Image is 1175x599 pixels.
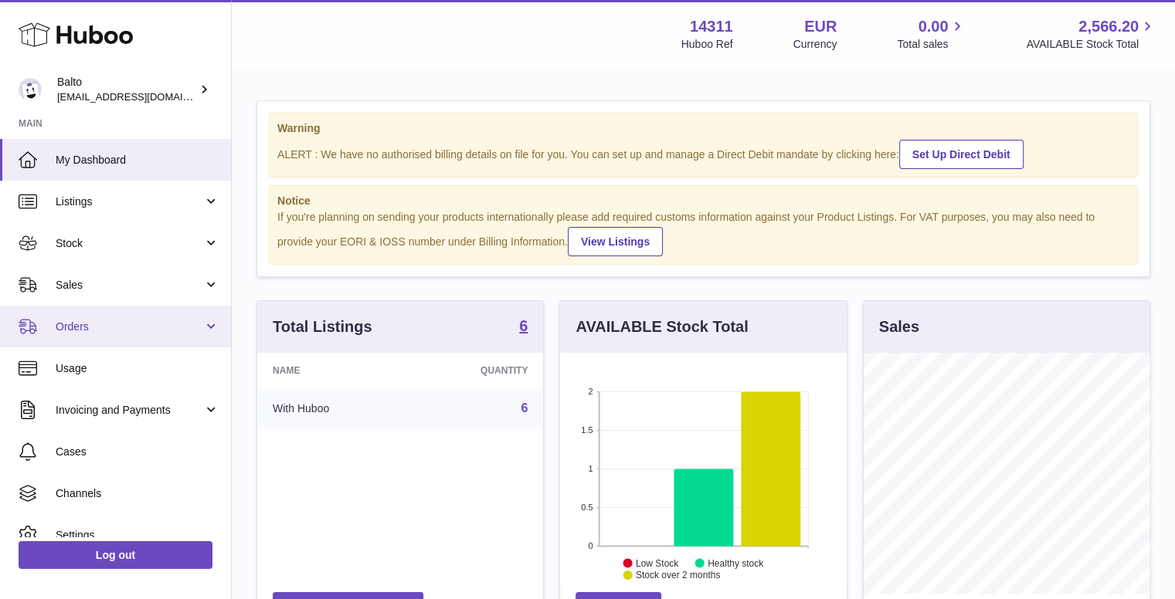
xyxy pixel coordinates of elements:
img: softiontesting@gmail.com [19,78,42,101]
div: ALERT : We have no authorised billing details on file for you. You can set up and manage a Direct... [277,137,1129,169]
h3: Total Listings [273,316,372,337]
span: AVAILABLE Stock Total [1026,37,1156,52]
a: 0.00 Total sales [897,16,966,52]
h3: AVAILABLE Stock Total [576,316,748,337]
span: Total sales [897,37,966,52]
a: 6 [519,318,528,337]
text: 2 [589,387,593,396]
text: 1 [589,464,593,473]
text: Stock over 2 months [636,570,720,580]
span: 2,566.20 [1078,16,1139,37]
span: Sales [56,278,203,293]
td: With Huboo [257,388,408,428]
span: Usage [56,361,219,376]
span: [EMAIL_ADDRESS][DOMAIN_NAME] [57,90,227,103]
span: Orders [56,320,203,334]
div: Huboo Ref [681,37,733,52]
strong: Warning [277,121,1129,136]
span: Invoicing and Payments [56,403,203,418]
strong: 6 [519,318,528,333]
span: Stock [56,236,203,251]
h3: Sales [879,316,919,337]
a: Log out [19,541,212,569]
span: Listings [56,195,203,209]
text: Low Stock [636,558,679,569]
a: Set Up Direct Debit [899,140,1024,169]
span: Settings [56,528,219,543]
a: View Listings [568,227,663,256]
div: Currency [793,37,837,52]
text: 1.5 [582,425,593,435]
span: 0.00 [919,16,949,37]
div: If you're planning on sending your products internationally please add required customs informati... [277,210,1129,256]
text: 0 [589,541,593,550]
span: Cases [56,445,219,459]
div: Balto [57,75,196,104]
th: Quantity [408,353,543,388]
span: Channels [56,486,219,501]
a: 6 [521,401,528,415]
strong: 14311 [690,16,733,37]
text: 0.5 [582,503,593,512]
span: My Dashboard [56,153,219,168]
text: Healthy stock [708,558,764,569]
strong: Notice [277,194,1129,208]
th: Name [257,353,408,388]
a: 2,566.20 AVAILABLE Stock Total [1026,16,1156,52]
strong: EUR [804,16,837,37]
